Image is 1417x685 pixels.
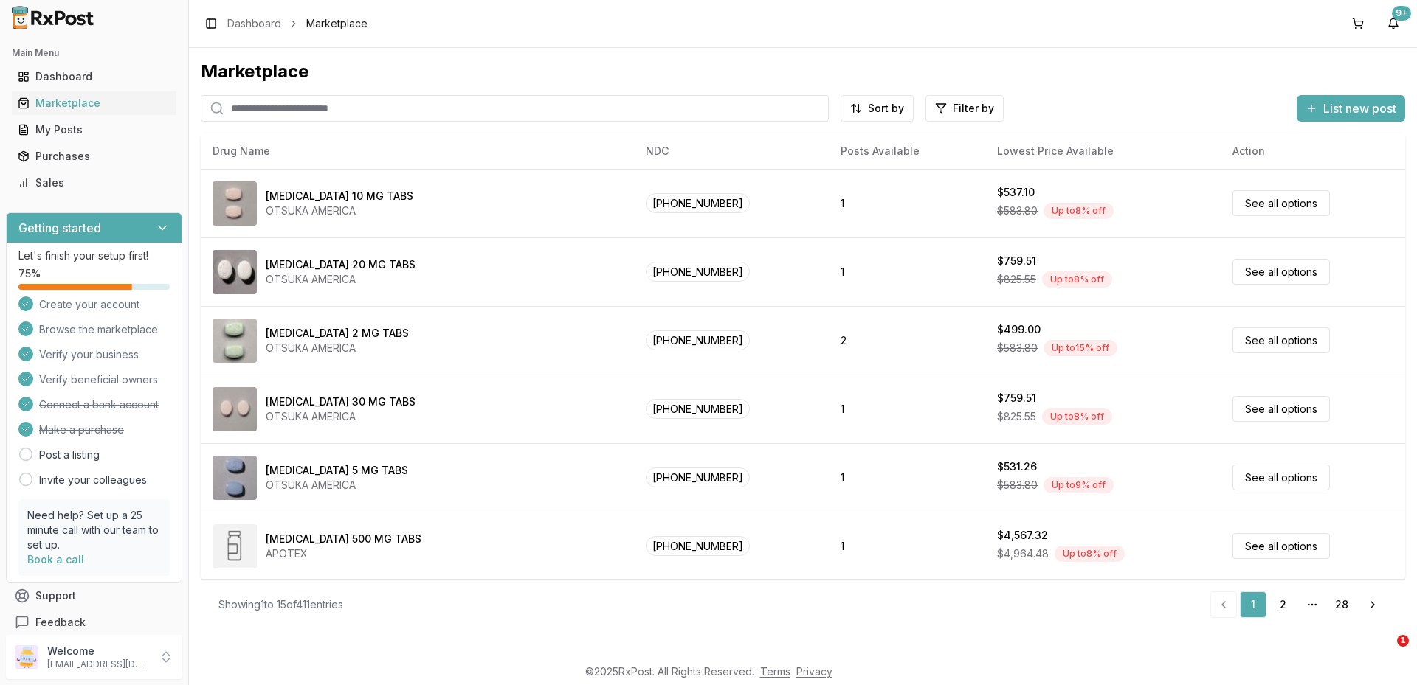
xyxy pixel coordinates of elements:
[1044,203,1114,219] div: Up to 8 % off
[646,467,750,487] span: [PHONE_NUMBER]
[213,250,257,294] img: Abilify 20 MG TABS
[39,347,139,362] span: Verify your business
[213,181,257,226] img: Abilify 10 MG TABS
[1044,340,1117,356] div: Up to 15 % off
[266,546,421,561] div: APOTEX
[841,95,914,122] button: Sort by
[18,69,170,84] div: Dashboard
[829,443,985,512] td: 1
[829,512,985,580] td: 1
[1392,6,1411,21] div: 9+
[646,399,750,419] span: [PHONE_NUMBER]
[997,546,1049,561] span: $4,964.48
[18,175,170,190] div: Sales
[47,658,150,670] p: [EMAIL_ADDRESS][DOMAIN_NAME]
[953,101,994,116] span: Filter by
[18,248,170,263] p: Let's finish your setup first!
[201,133,634,169] th: Drug Name
[1210,591,1387,618] nav: pagination
[39,473,147,487] a: Invite your colleagues
[266,189,413,204] div: [MEDICAL_DATA] 10 MG TABS
[1232,396,1330,422] a: See all options
[39,423,124,437] span: Make a purchase
[997,185,1035,200] div: $537.10
[266,463,408,478] div: [MEDICAL_DATA] 5 MG TABS
[35,615,86,630] span: Feedback
[1240,591,1266,618] a: 1
[634,133,829,169] th: NDC
[266,394,416,409] div: [MEDICAL_DATA] 30 MG TABS
[39,297,139,312] span: Create your account
[6,145,182,168] button: Purchases
[997,478,1038,493] span: $583.80
[12,47,176,59] h2: Main Menu
[266,409,416,424] div: OTSUKA AMERICA
[213,456,257,500] img: Abilify 5 MG TABS
[213,387,257,431] img: Abilify 30 MG TABS
[12,143,176,170] a: Purchases
[227,16,281,31] a: Dashboard
[266,272,416,287] div: OTSUKA AMERICA
[18,122,170,137] div: My Posts
[39,322,158,337] span: Browse the marketplace
[266,341,409,355] div: OTSUKA AMERICA
[868,101,904,116] span: Sort by
[1358,591,1387,618] a: Go to next page
[646,262,750,282] span: [PHONE_NUMBER]
[227,16,368,31] nav: breadcrumb
[218,597,343,612] div: Showing 1 to 15 of 411 entries
[266,326,409,341] div: [MEDICAL_DATA] 2 MG TABS
[201,60,1405,83] div: Marketplace
[266,257,416,272] div: [MEDICAL_DATA] 20 MG TABS
[266,478,408,493] div: OTSUKA AMERICA
[997,459,1037,474] div: $531.26
[27,508,161,552] p: Need help? Set up a 25 minute call with our team to set up.
[1328,591,1355,618] a: 28
[6,609,182,636] button: Feedback
[1221,133,1405,169] th: Action
[646,330,750,350] span: [PHONE_NUMBER]
[829,169,985,237] td: 1
[39,448,100,462] a: Post a listing
[15,645,38,669] img: User avatar
[760,665,790,678] a: Terms
[39,397,159,412] span: Connect a bank account
[829,133,985,169] th: Posts Available
[39,372,158,387] span: Verify beneficial owners
[18,96,170,111] div: Marketplace
[6,583,182,609] button: Support
[1232,259,1330,285] a: See all options
[27,553,84,566] a: Book a call
[997,341,1038,355] span: $583.80
[306,16,368,31] span: Marketplace
[1367,635,1402,670] iframe: Intercom live chat
[997,204,1038,218] span: $583.80
[646,193,750,213] span: [PHONE_NUMBER]
[47,644,150,658] p: Welcome
[1232,190,1330,216] a: See all options
[829,306,985,375] td: 2
[1297,102,1405,117] a: List new post
[829,237,985,306] td: 1
[213,319,257,363] img: Abilify 2 MG TABS
[18,219,101,237] h3: Getting started
[796,665,832,678] a: Privacy
[925,95,1004,122] button: Filter by
[213,524,257,568] img: Abiraterone Acetate 500 MG TABS
[6,65,182,88] button: Dashboard
[997,322,1041,337] div: $499.00
[6,171,182,195] button: Sales
[985,133,1221,169] th: Lowest Price Available
[6,6,100,29] img: RxPost Logo
[12,170,176,196] a: Sales
[997,391,1036,406] div: $759.51
[997,528,1048,543] div: $4,567.32
[1269,591,1296,618] a: 2
[266,532,421,546] div: [MEDICAL_DATA] 500 MG TABS
[6,91,182,115] button: Marketplace
[1055,546,1125,562] div: Up to 8 % off
[1042,408,1112,425] div: Up to 8 % off
[646,536,750,556] span: [PHONE_NUMBER]
[18,149,170,164] div: Purchases
[1297,95,1405,122] button: List new post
